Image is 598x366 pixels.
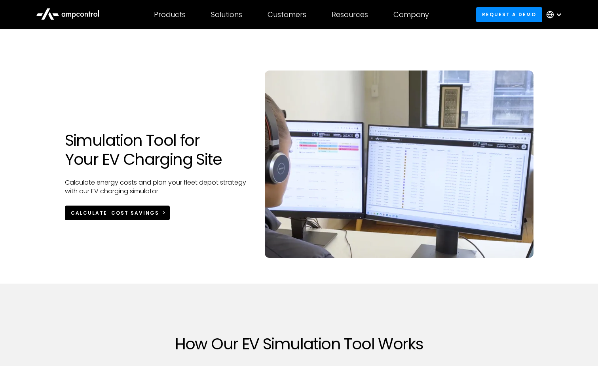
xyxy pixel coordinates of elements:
a: Calculate Cost Savings [65,206,170,220]
div: Resources [332,10,368,19]
div: Solutions [211,10,242,19]
h1: Simulation Tool for Your EV Charging Site [65,131,252,169]
img: Simulation tool to simulate your ev charging site using Ampcontrol [265,71,533,258]
div: Company [393,10,429,19]
div: Calculate Cost Savings [71,210,159,217]
div: Customers [268,10,306,19]
div: Products [154,10,186,19]
h2: How Our EV Simulation Tool Works [59,334,540,353]
a: Request a demo [476,7,543,22]
p: Calculate energy costs and plan your fleet depot strategy with our EV charging simulator [65,178,252,196]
